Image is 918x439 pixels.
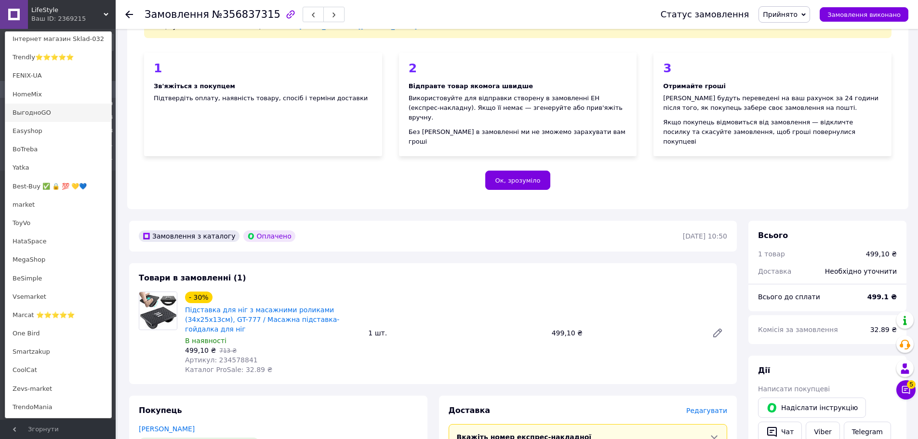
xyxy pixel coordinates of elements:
span: Каталог ProSale: 32.89 ₴ [185,366,272,373]
span: Редагувати [686,407,727,414]
a: [PERSON_NAME] [139,425,195,433]
b: Отримайте гроші [663,82,726,90]
a: market [5,196,111,214]
button: Надіслати інструкцію [758,398,866,418]
span: 32.89 ₴ [870,326,897,333]
span: Доставка [758,267,791,275]
button: Чат з покупцем5 [896,380,916,399]
a: MegaShop [5,251,111,269]
div: Якщо покупець відмовиться від замовлення — відкличте посилку та скасуйте замовлення, щоб гроші по... [663,118,882,146]
time: [DATE] 10:50 [683,232,727,240]
a: One Bird [5,324,111,343]
span: №356837315 [212,9,280,20]
div: Без [PERSON_NAME] в замовленні ми не зможемо зарахувати вам гроші [409,127,627,146]
div: [PERSON_NAME] будуть переведені на ваш рахунок за 24 години після того, як покупець забере своє з... [663,93,882,113]
div: Оплачено [243,230,295,242]
a: LOON [5,416,111,435]
span: Написати покупцеві [758,385,830,393]
a: TrendoMania [5,398,111,416]
div: 2 [409,62,627,74]
a: Редагувати [708,323,727,343]
div: Необхідно уточнити [819,261,903,282]
span: 5 [907,380,916,389]
span: В наявності [185,337,226,345]
span: LifeStyle [31,6,104,14]
span: 1 товар [758,250,785,258]
div: Повернутися назад [125,10,133,19]
a: Інтернет магазин Sklad-032 [5,30,111,48]
div: Ваш ID: 2369215 [31,14,72,23]
a: CoolCat [5,361,111,379]
a: Підставка для ніг з масажними роликами (34х25х13см), GT-777 / Масажна підставка-гойдалка для ніг [185,306,339,333]
b: Відправте товар якомога швидше [409,82,533,90]
a: Trendly⭐⭐⭐⭐⭐ [5,48,111,67]
img: Підставка для ніг з масажними роликами (34х25х13см), GT-777 / Масажна підставка-гойдалка для ніг [139,292,177,330]
span: Замовлення [145,9,209,20]
b: Зв'яжіться з покупцем [154,82,235,90]
div: 3 [663,62,882,74]
button: Ок, зрозуміло [485,171,551,190]
a: BeSimple [5,269,111,288]
div: Використовуйте для відправки створену в замовленні ЕН (експрес-накладну). Якщо її немає — згенеру... [409,93,627,122]
a: Smartzakup [5,343,111,361]
span: Всього до сплати [758,293,820,301]
a: Easyshop [5,122,111,140]
a: ВыгодноGO [5,104,111,122]
a: Vsemarket [5,288,111,306]
span: 713 ₴ [219,347,237,354]
div: 499,10 ₴ [866,249,897,259]
button: Замовлення виконано [820,7,908,22]
b: 499.1 ₴ [867,293,897,301]
a: BoTreba [5,140,111,159]
span: Артикул: 234578841 [185,356,258,364]
div: Підтвердіть оплату, наявність товару, спосіб і терміни доставки [154,93,373,103]
span: Доставка [449,406,491,415]
a: Best-Buy ✅ 🔒 💯 💛💙 [5,177,111,196]
div: 1 [154,62,373,74]
span: Комісія за замовлення [758,326,838,333]
a: Marcat ⭐⭐⭐⭐⭐ [5,306,111,324]
div: Статус замовлення [661,10,749,19]
a: Zevs-market [5,380,111,398]
span: Прийнято [763,11,798,18]
span: Замовлення виконано [827,11,901,18]
span: Товари в замовленні (1) [139,273,246,282]
a: HomeMix [5,85,111,104]
span: Ок, зрозуміло [495,177,541,184]
a: Yatka [5,159,111,177]
span: 499,10 ₴ [185,346,216,354]
span: Дії [758,366,770,375]
div: Замовлення з каталогу [139,230,239,242]
span: Всього [758,231,788,240]
a: ToyVo [5,214,111,232]
a: FENIX-UA [5,67,111,85]
div: 1 шт. [364,326,547,340]
span: Покупець [139,406,182,415]
div: 499,10 ₴ [548,326,704,340]
div: - 30% [185,292,213,303]
a: HataSpace [5,232,111,251]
